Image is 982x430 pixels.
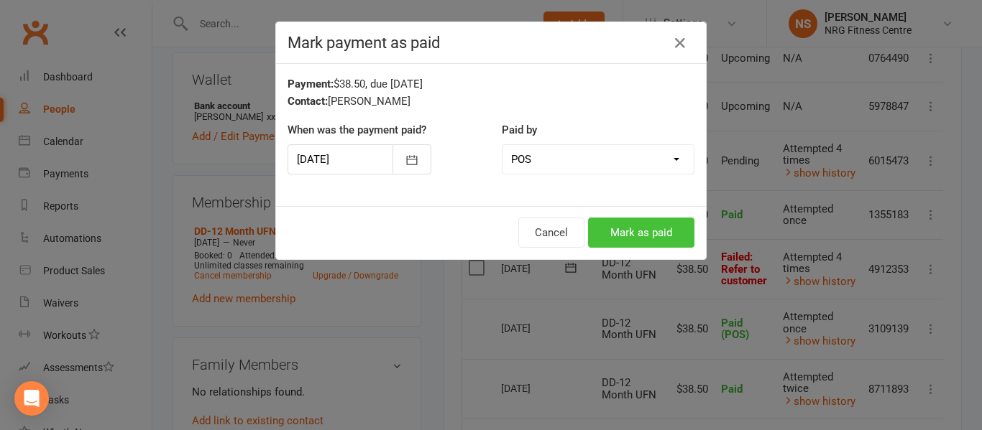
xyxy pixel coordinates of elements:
div: $38.50, due [DATE] [288,75,694,93]
button: Mark as paid [588,218,694,248]
strong: Payment: [288,78,334,90]
label: When was the payment paid? [288,121,426,139]
button: Cancel [518,218,584,248]
div: [PERSON_NAME] [288,93,694,110]
button: Close [669,32,692,55]
label: Paid by [502,121,537,139]
h4: Mark payment as paid [288,34,694,52]
div: Open Intercom Messenger [14,381,49,416]
strong: Contact: [288,95,328,108]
